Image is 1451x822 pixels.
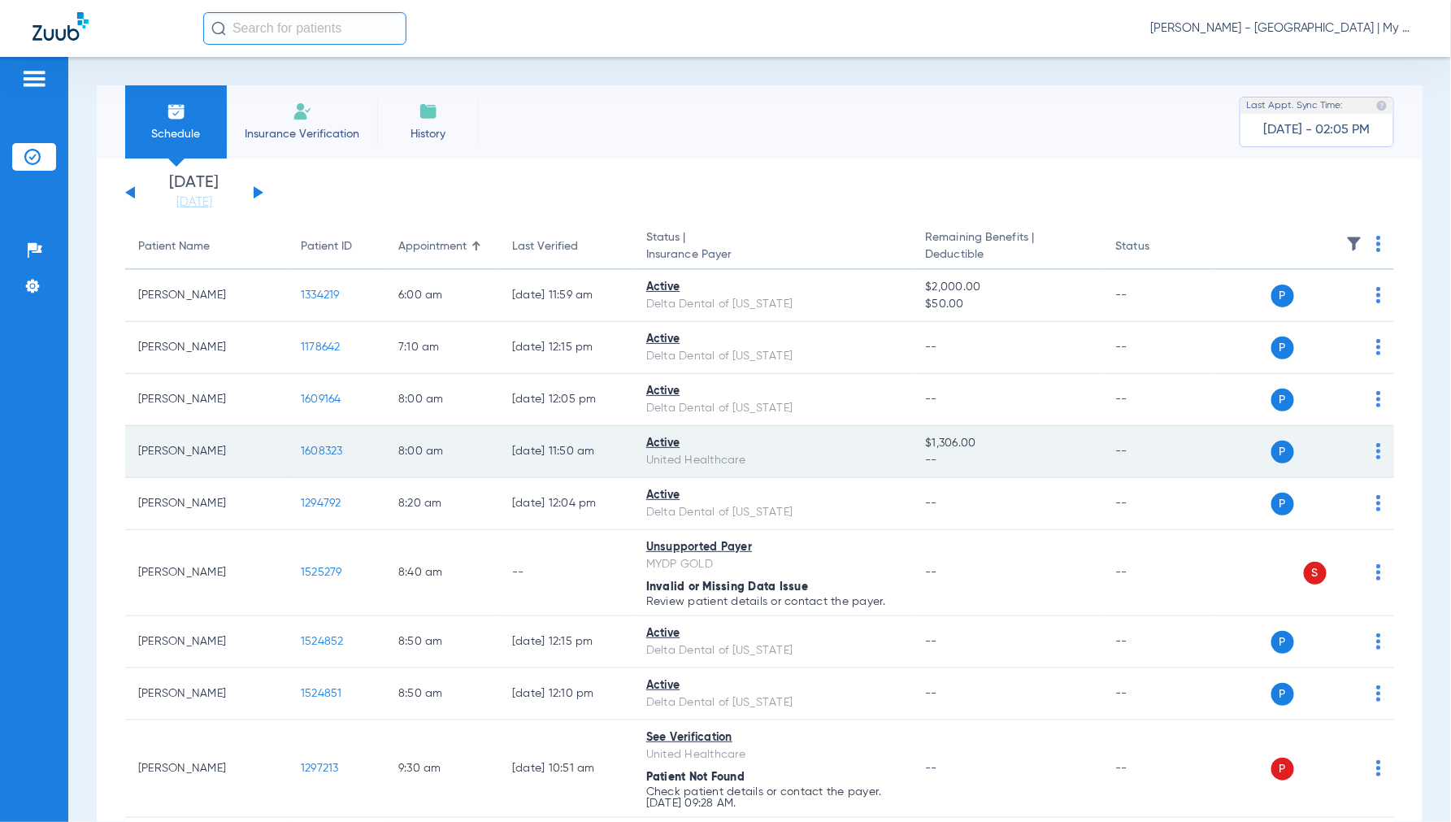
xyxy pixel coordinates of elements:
[646,772,745,783] span: Patient Not Found
[925,246,1089,263] span: Deductible
[1103,720,1213,818] td: --
[646,279,899,296] div: Active
[385,270,499,322] td: 6:00 AM
[1103,426,1213,478] td: --
[1103,616,1213,668] td: --
[1376,100,1388,111] img: last sync help info
[1376,685,1381,702] img: group-dot-blue.svg
[146,194,243,211] a: [DATE]
[499,530,633,616] td: --
[385,616,499,668] td: 8:50 AM
[1271,493,1294,515] span: P
[125,426,288,478] td: [PERSON_NAME]
[301,763,339,774] span: 1297213
[125,270,288,322] td: [PERSON_NAME]
[499,478,633,530] td: [DATE] 12:04 PM
[125,668,288,720] td: [PERSON_NAME]
[1271,337,1294,359] span: P
[1150,20,1418,37] span: [PERSON_NAME] - [GEOGRAPHIC_DATA] | My Community Dental Centers
[925,394,937,405] span: --
[301,498,341,509] span: 1294792
[925,567,937,578] span: --
[1271,683,1294,706] span: P
[912,224,1102,270] th: Remaining Benefits |
[646,694,899,711] div: Delta Dental of [US_STATE]
[646,642,899,659] div: Delta Dental of [US_STATE]
[1271,389,1294,411] span: P
[1376,443,1381,459] img: group-dot-blue.svg
[925,279,1089,296] span: $2,000.00
[1376,236,1381,252] img: group-dot-blue.svg
[301,446,343,457] span: 1608323
[633,224,912,270] th: Status |
[646,625,899,642] div: Active
[646,746,899,763] div: United Healthcare
[646,729,899,746] div: See Verification
[301,289,340,301] span: 1334219
[646,331,899,348] div: Active
[646,786,899,809] p: Check patient details or contact the payer. [DATE] 09:28 AM.
[21,69,47,89] img: hamburger-icon
[646,246,899,263] span: Insurance Payer
[385,668,499,720] td: 8:50 AM
[1103,374,1213,426] td: --
[1271,285,1294,307] span: P
[1264,122,1371,138] span: [DATE] - 02:05 PM
[146,175,243,211] li: [DATE]
[925,763,937,774] span: --
[1103,668,1213,720] td: --
[925,296,1089,313] span: $50.00
[499,668,633,720] td: [DATE] 12:10 PM
[138,238,275,255] div: Patient Name
[499,322,633,374] td: [DATE] 12:15 PM
[1376,564,1381,581] img: group-dot-blue.svg
[1376,339,1381,355] img: group-dot-blue.svg
[293,102,312,121] img: Manual Insurance Verification
[1370,744,1451,822] iframe: Chat Widget
[499,374,633,426] td: [DATE] 12:05 PM
[33,12,89,41] img: Zuub Logo
[385,478,499,530] td: 8:20 AM
[125,616,288,668] td: [PERSON_NAME]
[925,688,937,699] span: --
[1103,270,1213,322] td: --
[1103,224,1213,270] th: Status
[512,238,578,255] div: Last Verified
[301,238,352,255] div: Patient ID
[385,374,499,426] td: 8:00 AM
[925,452,1089,469] span: --
[646,504,899,521] div: Delta Dental of [US_STATE]
[125,478,288,530] td: [PERSON_NAME]
[167,102,186,121] img: Schedule
[125,322,288,374] td: [PERSON_NAME]
[1271,631,1294,654] span: P
[1304,562,1327,585] span: S
[646,539,899,556] div: Unsupported Payer
[925,341,937,353] span: --
[1376,495,1381,511] img: group-dot-blue.svg
[1246,98,1344,114] span: Last Appt. Sync Time:
[1271,441,1294,463] span: P
[137,126,215,142] span: Schedule
[301,394,341,405] span: 1609164
[125,530,288,616] td: [PERSON_NAME]
[1376,633,1381,650] img: group-dot-blue.svg
[646,452,899,469] div: United Healthcare
[301,567,342,578] span: 1525279
[398,238,467,255] div: Appointment
[646,596,899,607] p: Review patient details or contact the payer.
[1271,758,1294,781] span: P
[385,426,499,478] td: 8:00 AM
[385,530,499,616] td: 8:40 AM
[499,270,633,322] td: [DATE] 11:59 AM
[125,374,288,426] td: [PERSON_NAME]
[239,126,365,142] span: Insurance Verification
[301,636,344,647] span: 1524852
[138,238,210,255] div: Patient Name
[512,238,620,255] div: Last Verified
[1376,391,1381,407] img: group-dot-blue.svg
[925,435,1089,452] span: $1,306.00
[646,677,899,694] div: Active
[925,498,937,509] span: --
